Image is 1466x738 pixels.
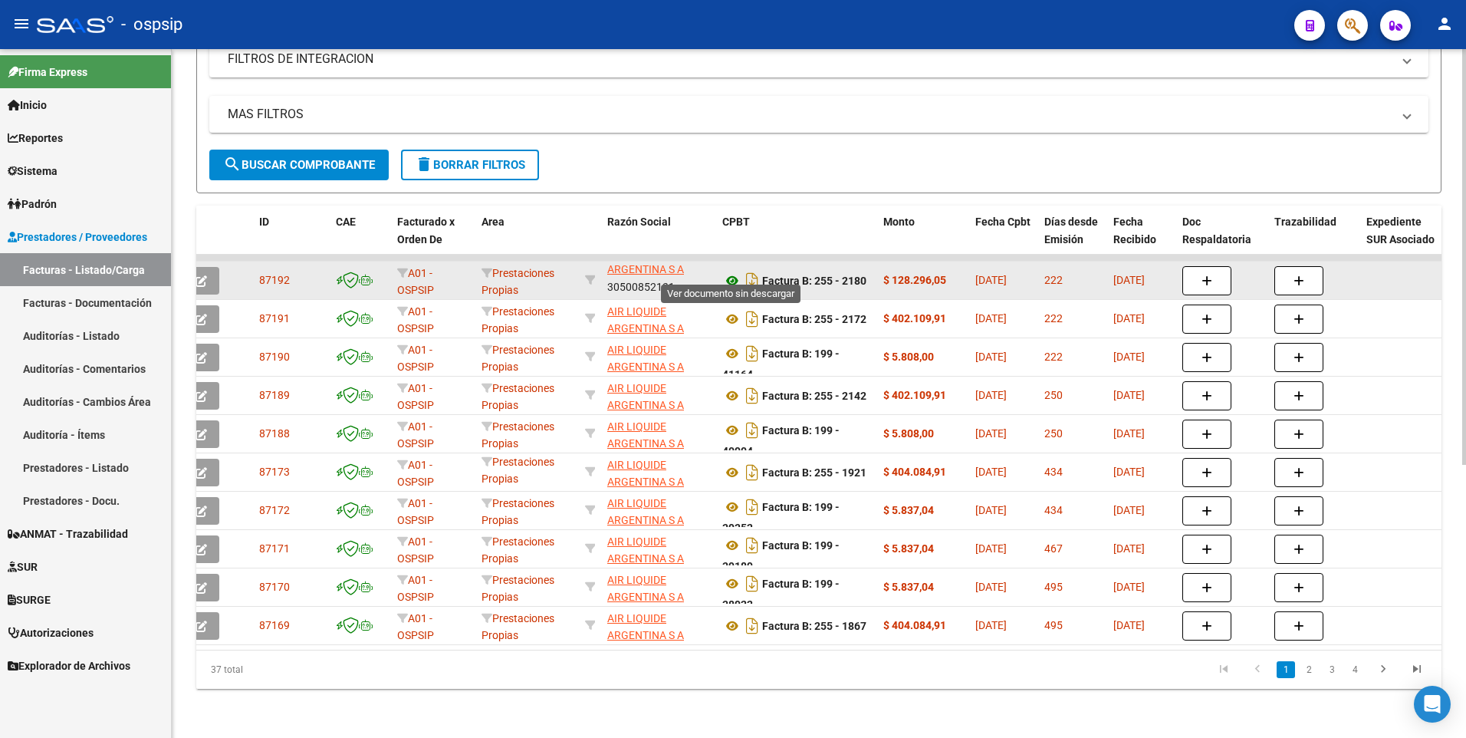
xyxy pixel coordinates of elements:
[883,216,915,228] span: Monto
[607,420,684,450] span: AIR LIQUIDE ARGENTINA S A
[1277,661,1295,678] a: 1
[742,460,762,485] i: Descargar documento
[8,624,94,641] span: Autorizaciones
[883,274,946,286] strong: $ 128.296,05
[762,466,866,479] strong: Factura B: 255 - 1921
[1414,686,1451,723] div: Open Intercom Messenger
[883,466,946,478] strong: $ 404.084,91
[1346,661,1364,678] a: 4
[975,581,1007,593] span: [DATE]
[607,495,710,527] div: 30500852131
[722,348,840,381] strong: Factura B: 199 - 41164
[259,389,290,401] span: 87189
[209,41,1428,77] mat-expansion-panel-header: FILTROS DE INTEGRACION
[975,216,1030,228] span: Fecha Cpbt
[722,578,840,611] strong: Factura B: 199 - 38922
[607,456,710,489] div: 30500852131
[8,130,63,147] span: Reportes
[330,206,391,273] datatable-header-cell: CAE
[1113,274,1145,286] span: [DATE]
[1113,581,1145,593] span: [DATE]
[397,344,434,374] span: A01 - OSPSIP
[8,591,51,608] span: SURGE
[259,312,290,325] span: 87191
[607,497,684,527] span: AIR LIQUIDE ARGENTINA S A
[397,535,434,565] span: A01 - OSPSIP
[482,535,554,565] span: Prestaciones Propias
[8,558,38,575] span: SUR
[1113,351,1145,363] span: [DATE]
[1268,206,1360,273] datatable-header-cell: Trazabilidad
[1300,661,1318,678] a: 2
[1044,542,1063,555] span: 467
[475,206,579,273] datatable-header-cell: Area
[12,15,31,33] mat-icon: menu
[1044,466,1063,478] span: 434
[762,390,866,402] strong: Factura B: 255 - 2142
[883,581,934,593] strong: $ 5.837,04
[877,206,969,273] datatable-header-cell: Monto
[883,542,934,555] strong: $ 5.837,04
[121,8,182,41] span: - ospsip
[1044,504,1063,516] span: 434
[482,456,554,486] span: Prestaciones Propias
[1274,216,1336,228] span: Trazabilidad
[607,533,710,565] div: 30500852131
[607,305,684,335] span: AIR LIQUIDE ARGENTINA S A
[1107,206,1176,273] datatable-header-cell: Fecha Recibido
[8,196,57,213] span: Padrón
[482,216,505,228] span: Area
[482,612,554,642] span: Prestaciones Propias
[1044,274,1063,286] span: 222
[716,206,877,273] datatable-header-cell: CPBT
[607,459,684,489] span: AIR LIQUIDE ARGENTINA S A
[259,542,290,555] span: 87171
[259,274,290,286] span: 87192
[8,657,130,674] span: Explorador de Archivos
[607,380,710,412] div: 30500852131
[762,275,866,287] strong: Factura B: 255 - 2180
[259,216,269,228] span: ID
[259,619,290,631] span: 87169
[975,619,1007,631] span: [DATE]
[1113,312,1145,325] span: [DATE]
[607,610,710,642] div: 30500852131
[253,206,330,273] datatable-header-cell: ID
[1243,661,1272,678] a: go to previous page
[1435,15,1454,33] mat-icon: person
[607,264,710,296] div: 30500852131
[722,501,840,534] strong: Factura B: 199 - 39352
[336,216,356,228] span: CAE
[607,303,710,335] div: 30500852131
[482,344,554,374] span: Prestaciones Propias
[1113,216,1156,245] span: Fecha Recibido
[8,525,128,542] span: ANMAT - Trazabilidad
[722,539,840,572] strong: Factura B: 199 - 39189
[397,382,434,412] span: A01 - OSPSIP
[482,382,554,412] span: Prestaciones Propias
[607,574,684,604] span: AIR LIQUIDE ARGENTINA S A
[607,216,671,228] span: Razón Social
[259,427,290,440] span: 87188
[883,351,934,363] strong: $ 5.808,00
[742,384,762,408] i: Descargar documento
[975,274,1007,286] span: [DATE]
[1044,581,1063,593] span: 495
[607,535,684,565] span: AIR LIQUIDE ARGENTINA S A
[259,351,290,363] span: 87190
[1044,389,1063,401] span: 250
[742,572,762,596] i: Descargar documento
[228,106,1392,123] mat-panel-title: MAS FILTROS
[1176,206,1268,273] datatable-header-cell: Doc Respaldatoria
[397,574,434,604] span: A01 - OSPSIP
[1297,657,1320,683] li: page 2
[975,389,1007,401] span: [DATE]
[969,206,1038,273] datatable-header-cell: Fecha Cpbt
[259,581,290,593] span: 87170
[482,574,554,604] span: Prestaciones Propias
[397,459,434,489] span: A01 - OSPSIP
[883,389,946,401] strong: $ 402.109,91
[1402,661,1431,678] a: go to last page
[883,619,946,631] strong: $ 404.084,91
[975,466,1007,478] span: [DATE]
